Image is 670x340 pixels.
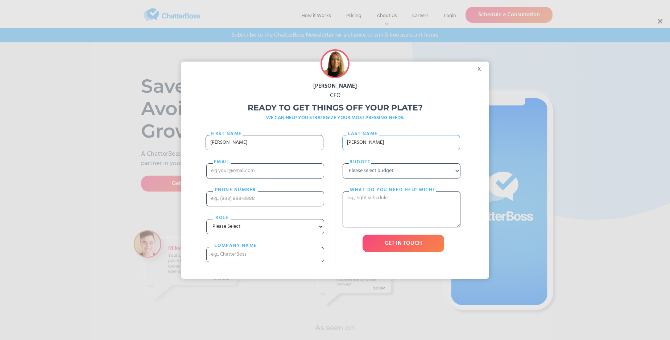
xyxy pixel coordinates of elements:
[363,235,444,252] input: GET IN TOUCH
[210,130,243,138] label: First Name
[213,186,258,194] label: PHONE nUMBER
[349,186,436,194] label: What do you need help with?
[349,159,371,166] label: Budget
[266,114,404,122] strong: WE CAN HELP YOU STRATEGIZE YOUR MOST PRESSING NEEDS.
[206,135,323,150] input: e.g., John
[181,91,489,100] div: CEO
[213,214,231,222] label: Role
[342,135,460,150] input: e.g., Smith
[206,163,324,179] input: e.g your@email.com
[473,62,489,72] div: x
[347,130,379,138] label: Last name
[206,247,324,262] input: e.g., ChatterBoss
[213,159,231,166] label: email
[248,103,423,113] strong: Ready to get things off your plate?
[213,242,258,249] label: cOMPANY NAME
[206,191,324,206] input: e.g., (888) 888-8888
[181,81,489,91] div: [PERSON_NAME]
[199,126,471,269] form: Freebie Popup Form 2021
